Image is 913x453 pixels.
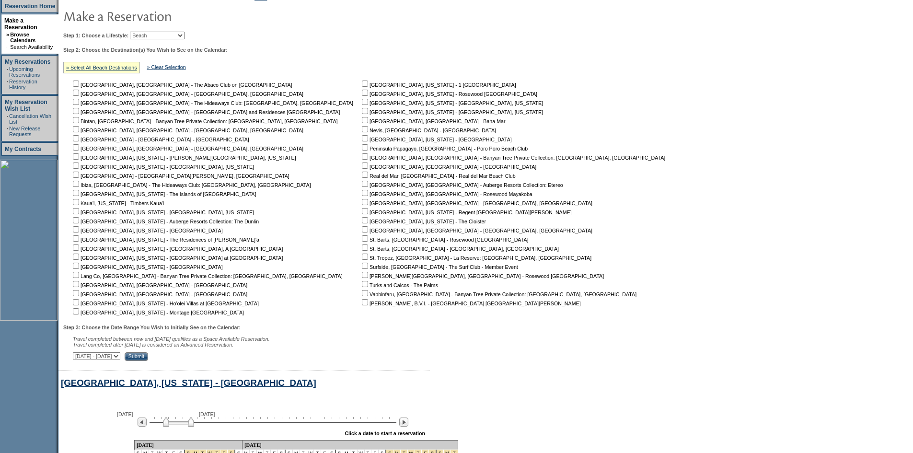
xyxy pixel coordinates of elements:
a: My Reservation Wish List [5,99,47,112]
nobr: [GEOGRAPHIC_DATA], [US_STATE] - Auberge Resorts Collection: The Dunlin [71,219,259,224]
td: · [7,79,8,90]
nobr: St. Barts, [GEOGRAPHIC_DATA] - Rosewood [GEOGRAPHIC_DATA] [360,237,528,243]
nobr: [GEOGRAPHIC_DATA], [GEOGRAPHIC_DATA] - Baha Mar [360,118,505,124]
nobr: [GEOGRAPHIC_DATA], [US_STATE] - [GEOGRAPHIC_DATA] [71,264,223,270]
nobr: [GEOGRAPHIC_DATA], [US_STATE] - [GEOGRAPHIC_DATA] [71,228,223,233]
nobr: [GEOGRAPHIC_DATA], [GEOGRAPHIC_DATA] - [GEOGRAPHIC_DATA] [360,164,536,170]
nobr: [GEOGRAPHIC_DATA], [US_STATE] - The Cloister [360,219,486,224]
nobr: [GEOGRAPHIC_DATA], [US_STATE] - The Islands of [GEOGRAPHIC_DATA] [71,191,256,197]
a: New Release Requests [9,126,40,137]
a: Upcoming Reservations [9,66,40,78]
td: · [7,66,8,78]
nobr: [GEOGRAPHIC_DATA], [GEOGRAPHIC_DATA] - [GEOGRAPHIC_DATA] and Residences [GEOGRAPHIC_DATA] [71,109,340,115]
nobr: Real del Mar, [GEOGRAPHIC_DATA] - Real del Mar Beach Club [360,173,516,179]
nobr: [GEOGRAPHIC_DATA], [US_STATE] - [GEOGRAPHIC_DATA] [360,137,512,142]
nobr: St. Barts, [GEOGRAPHIC_DATA] - [GEOGRAPHIC_DATA], [GEOGRAPHIC_DATA] [360,246,559,252]
span: Travel completed between now and [DATE] qualifies as a Space Available Reservation. [73,336,270,342]
nobr: [GEOGRAPHIC_DATA], [US_STATE] - [GEOGRAPHIC_DATA], [US_STATE] [360,109,543,115]
td: · [7,113,8,125]
img: pgTtlMakeReservation.gif [63,6,255,25]
b: Step 1: Choose a Lifestyle: [63,33,128,38]
nobr: [GEOGRAPHIC_DATA], [US_STATE] - [GEOGRAPHIC_DATA] at [GEOGRAPHIC_DATA] [71,255,283,261]
nobr: [GEOGRAPHIC_DATA] - [GEOGRAPHIC_DATA] - [GEOGRAPHIC_DATA] [71,137,249,142]
a: My Reservations [5,58,50,65]
nobr: [GEOGRAPHIC_DATA], [GEOGRAPHIC_DATA] - [GEOGRAPHIC_DATA] [71,282,247,288]
nobr: Peninsula Papagayo, [GEOGRAPHIC_DATA] - Poro Poro Beach Club [360,146,528,151]
nobr: Vabbinfaru, [GEOGRAPHIC_DATA] - Banyan Tree Private Collection: [GEOGRAPHIC_DATA], [GEOGRAPHIC_DATA] [360,291,636,297]
nobr: [GEOGRAPHIC_DATA], [US_STATE] - Ho'olei Villas at [GEOGRAPHIC_DATA] [71,301,259,306]
nobr: [GEOGRAPHIC_DATA], [US_STATE] - [GEOGRAPHIC_DATA], A [GEOGRAPHIC_DATA] [71,246,283,252]
a: Reservation History [9,79,37,90]
a: Make a Reservation [4,17,37,31]
td: · [6,44,9,50]
nobr: [GEOGRAPHIC_DATA], [GEOGRAPHIC_DATA] - The Hideaways Club: [GEOGRAPHIC_DATA], [GEOGRAPHIC_DATA] [71,100,353,106]
a: Search Availability [10,44,53,50]
nobr: [GEOGRAPHIC_DATA], [GEOGRAPHIC_DATA] - [GEOGRAPHIC_DATA], [GEOGRAPHIC_DATA] [360,228,592,233]
nobr: [PERSON_NAME], B.V.I. - [GEOGRAPHIC_DATA] [GEOGRAPHIC_DATA][PERSON_NAME] [360,301,581,306]
nobr: [GEOGRAPHIC_DATA], [GEOGRAPHIC_DATA] - Rosewood Mayakoba [360,191,532,197]
img: Next [399,418,408,427]
input: Submit [125,352,148,361]
img: Previous [138,418,147,427]
nobr: Kaua'i, [US_STATE] - Timbers Kaua'i [71,200,164,206]
td: · [7,126,8,137]
nobr: [GEOGRAPHIC_DATA], [US_STATE] - Montage [GEOGRAPHIC_DATA] [71,310,244,315]
nobr: Lang Co, [GEOGRAPHIC_DATA] - Banyan Tree Private Collection: [GEOGRAPHIC_DATA], [GEOGRAPHIC_DATA] [71,273,343,279]
a: My Contracts [5,146,41,152]
nobr: [GEOGRAPHIC_DATA], [US_STATE] - The Residences of [PERSON_NAME]'a [71,237,259,243]
nobr: [GEOGRAPHIC_DATA], [GEOGRAPHIC_DATA] - [GEOGRAPHIC_DATA], [GEOGRAPHIC_DATA] [71,128,303,133]
a: [GEOGRAPHIC_DATA], [US_STATE] - [GEOGRAPHIC_DATA] [61,378,316,388]
nobr: [GEOGRAPHIC_DATA], [GEOGRAPHIC_DATA] - [GEOGRAPHIC_DATA], [GEOGRAPHIC_DATA] [71,146,303,151]
td: [DATE] [135,440,243,450]
nobr: Ibiza, [GEOGRAPHIC_DATA] - The Hideaways Club: [GEOGRAPHIC_DATA], [GEOGRAPHIC_DATA] [71,182,311,188]
nobr: [GEOGRAPHIC_DATA], [GEOGRAPHIC_DATA] - Auberge Resorts Collection: Etereo [360,182,563,188]
nobr: [GEOGRAPHIC_DATA], [GEOGRAPHIC_DATA] - Banyan Tree Private Collection: [GEOGRAPHIC_DATA], [GEOGRA... [360,155,665,161]
td: [DATE] [243,440,458,450]
a: » Select All Beach Destinations [66,65,137,70]
nobr: Turks and Caicos - The Palms [360,282,438,288]
b: Step 3: Choose the Date Range You Wish to Initially See on the Calendar: [63,325,241,330]
nobr: [GEOGRAPHIC_DATA], [GEOGRAPHIC_DATA] - [GEOGRAPHIC_DATA], [GEOGRAPHIC_DATA] [360,200,592,206]
nobr: [GEOGRAPHIC_DATA], [GEOGRAPHIC_DATA] - The Abaco Club on [GEOGRAPHIC_DATA] [71,82,292,88]
span: [DATE] [199,411,215,417]
nobr: [GEOGRAPHIC_DATA], [US_STATE] - [GEOGRAPHIC_DATA], [US_STATE] [71,209,254,215]
nobr: Surfside, [GEOGRAPHIC_DATA] - The Surf Club - Member Event [360,264,518,270]
nobr: [GEOGRAPHIC_DATA] - [GEOGRAPHIC_DATA][PERSON_NAME], [GEOGRAPHIC_DATA] [71,173,289,179]
a: » Clear Selection [147,64,186,70]
nobr: [GEOGRAPHIC_DATA], [US_STATE] - 1 [GEOGRAPHIC_DATA] [360,82,516,88]
nobr: [GEOGRAPHIC_DATA], [US_STATE] - Rosewood [GEOGRAPHIC_DATA] [360,91,537,97]
span: [DATE] [117,411,133,417]
nobr: [GEOGRAPHIC_DATA], [US_STATE] - [GEOGRAPHIC_DATA], [US_STATE] [360,100,543,106]
a: Reservation Home [5,3,55,10]
nobr: Travel completed after [DATE] is considered an Advanced Reservation. [73,342,233,348]
nobr: Nevis, [GEOGRAPHIC_DATA] - [GEOGRAPHIC_DATA] [360,128,496,133]
nobr: St. Tropez, [GEOGRAPHIC_DATA] - La Reserve: [GEOGRAPHIC_DATA], [GEOGRAPHIC_DATA] [360,255,591,261]
nobr: [GEOGRAPHIC_DATA], [GEOGRAPHIC_DATA] - [GEOGRAPHIC_DATA] [71,291,247,297]
nobr: [GEOGRAPHIC_DATA], [US_STATE] - [GEOGRAPHIC_DATA], [US_STATE] [71,164,254,170]
nobr: Bintan, [GEOGRAPHIC_DATA] - Banyan Tree Private Collection: [GEOGRAPHIC_DATA], [GEOGRAPHIC_DATA] [71,118,338,124]
nobr: [GEOGRAPHIC_DATA], [US_STATE] - Regent [GEOGRAPHIC_DATA][PERSON_NAME] [360,209,572,215]
div: Click a date to start a reservation [345,430,425,436]
nobr: [GEOGRAPHIC_DATA], [GEOGRAPHIC_DATA] - [GEOGRAPHIC_DATA], [GEOGRAPHIC_DATA] [71,91,303,97]
a: Browse Calendars [10,32,35,43]
nobr: [PERSON_NAME][GEOGRAPHIC_DATA], [GEOGRAPHIC_DATA] - Rosewood [GEOGRAPHIC_DATA] [360,273,604,279]
nobr: [GEOGRAPHIC_DATA], [US_STATE] - [PERSON_NAME][GEOGRAPHIC_DATA], [US_STATE] [71,155,296,161]
b: Step 2: Choose the Destination(s) You Wish to See on the Calendar: [63,47,228,53]
b: » [6,32,9,37]
a: Cancellation Wish List [9,113,51,125]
